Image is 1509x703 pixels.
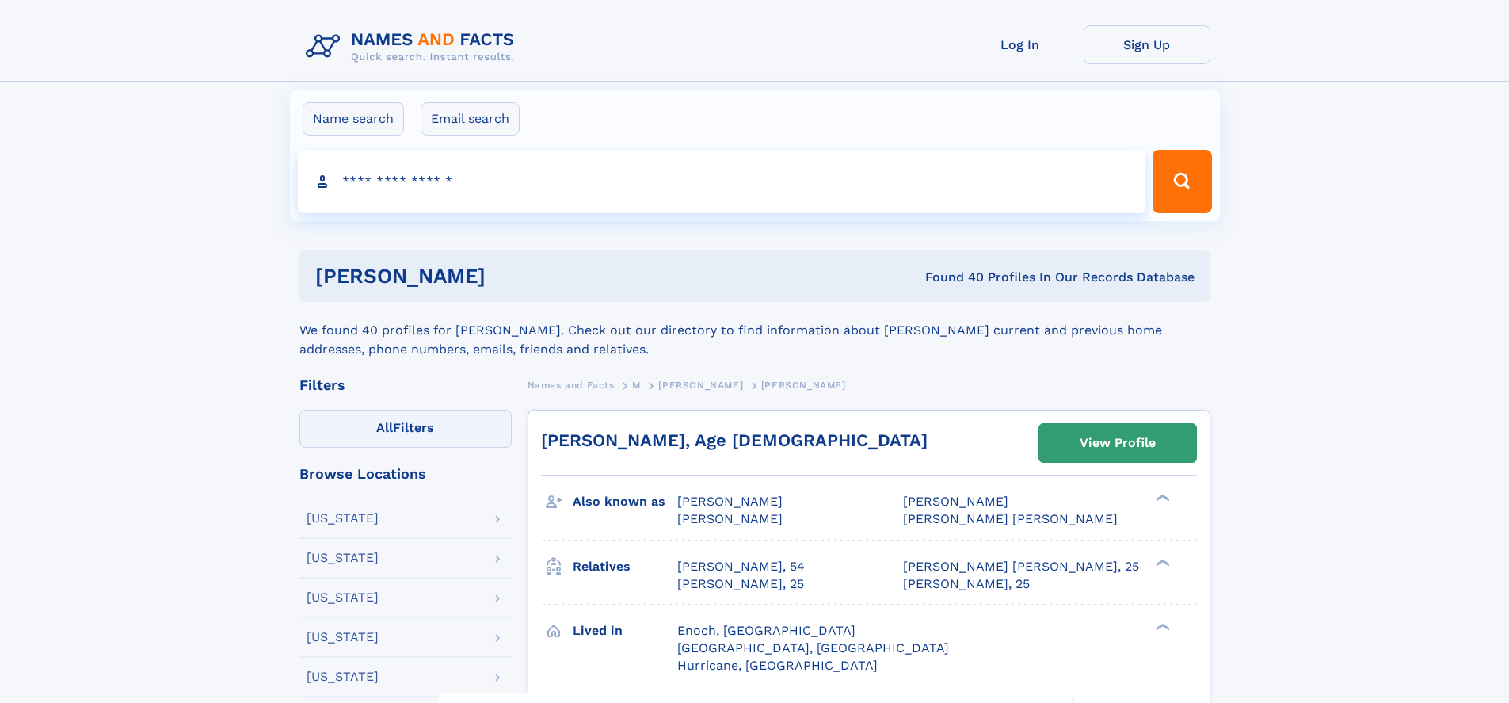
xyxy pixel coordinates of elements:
[632,375,641,395] a: M
[1152,621,1171,632] div: ❯
[677,623,855,638] span: Enoch, [GEOGRAPHIC_DATA]
[632,380,641,391] span: M
[677,575,804,593] a: [PERSON_NAME], 25
[705,269,1195,286] div: Found 40 Profiles In Our Records Database
[307,512,379,525] div: [US_STATE]
[307,552,379,564] div: [US_STATE]
[1153,150,1211,213] button: Search Button
[299,25,528,68] img: Logo Names and Facts
[573,488,677,515] h3: Also known as
[957,25,1084,64] a: Log In
[303,102,404,136] label: Name search
[903,511,1118,526] span: [PERSON_NAME] [PERSON_NAME]
[903,494,1008,509] span: [PERSON_NAME]
[307,631,379,644] div: [US_STATE]
[677,658,878,673] span: Hurricane, [GEOGRAPHIC_DATA]
[1152,493,1171,503] div: ❯
[299,302,1210,359] div: We found 40 profiles for [PERSON_NAME]. Check out our directory to find information about [PERSON...
[677,494,783,509] span: [PERSON_NAME]
[421,102,520,136] label: Email search
[1152,557,1171,567] div: ❯
[573,617,677,644] h3: Lived in
[658,375,743,395] a: [PERSON_NAME]
[298,150,1146,213] input: search input
[903,558,1139,575] a: [PERSON_NAME] [PERSON_NAME], 25
[658,380,743,391] span: [PERSON_NAME]
[761,380,846,391] span: [PERSON_NAME]
[677,558,805,575] a: [PERSON_NAME], 54
[307,591,379,604] div: [US_STATE]
[573,553,677,580] h3: Relatives
[1080,425,1156,461] div: View Profile
[1084,25,1210,64] a: Sign Up
[528,375,615,395] a: Names and Facts
[299,410,512,448] label: Filters
[677,511,783,526] span: [PERSON_NAME]
[376,420,393,435] span: All
[307,671,379,683] div: [US_STATE]
[541,430,928,450] a: [PERSON_NAME], Age [DEMOGRAPHIC_DATA]
[1039,424,1196,462] a: View Profile
[903,575,1030,593] a: [PERSON_NAME], 25
[299,467,512,481] div: Browse Locations
[299,378,512,392] div: Filters
[315,266,706,286] h1: [PERSON_NAME]
[677,640,949,655] span: [GEOGRAPHIC_DATA], [GEOGRAPHIC_DATA]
